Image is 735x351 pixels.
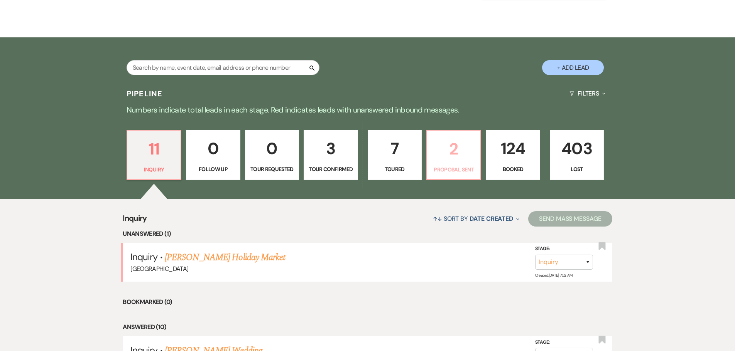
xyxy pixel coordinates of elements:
[491,136,535,161] p: 124
[191,165,235,173] p: Follow Up
[309,165,353,173] p: Tour Confirmed
[470,215,513,223] span: Date Created
[528,211,612,227] button: Send Mass Message
[123,297,612,307] li: Bookmarked (0)
[132,136,176,162] p: 11
[555,136,599,161] p: 403
[430,208,522,229] button: Sort By Date Created
[373,136,417,161] p: 7
[123,229,612,239] li: Unanswered (1)
[127,88,163,99] h3: Pipeline
[304,130,358,180] a: 3Tour Confirmed
[191,136,235,161] p: 0
[535,245,593,253] label: Stage:
[550,130,604,180] a: 403Lost
[566,83,608,104] button: Filters
[165,250,285,264] a: [PERSON_NAME] Holiday Market
[250,165,294,173] p: Tour Requested
[432,136,476,162] p: 2
[555,165,599,173] p: Lost
[130,265,188,273] span: [GEOGRAPHIC_DATA]
[90,104,645,116] p: Numbers indicate total leads in each stage. Red indicates leads with unanswered inbound messages.
[130,251,157,263] span: Inquiry
[432,165,476,174] p: Proposal Sent
[127,60,319,75] input: Search by name, event date, email address or phone number
[491,165,535,173] p: Booked
[309,136,353,161] p: 3
[186,130,240,180] a: 0Follow Up
[535,338,593,347] label: Stage:
[426,130,481,180] a: 2Proposal Sent
[245,130,299,180] a: 0Tour Requested
[123,212,147,229] span: Inquiry
[132,165,176,174] p: Inquiry
[373,165,417,173] p: Toured
[486,130,540,180] a: 124Booked
[123,322,612,332] li: Answered (10)
[368,130,422,180] a: 7Toured
[127,130,181,180] a: 11Inquiry
[535,273,573,278] span: Created: [DATE] 7:52 AM
[250,136,294,161] p: 0
[542,60,604,75] button: + Add Lead
[433,215,442,223] span: ↑↓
